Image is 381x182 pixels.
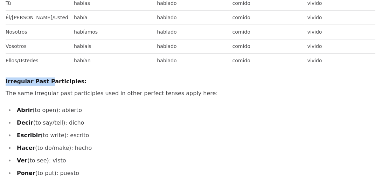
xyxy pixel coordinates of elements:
[6,10,71,25] td: Él/[PERSON_NAME]/Usted
[230,10,305,25] td: comido
[305,39,375,54] td: vivido
[17,157,27,164] strong: Ver
[230,54,305,68] td: comido
[305,10,375,25] td: vivido
[230,39,305,54] td: comido
[230,25,305,39] td: comido
[17,107,33,113] strong: Abrir
[71,10,154,25] td: había
[17,170,35,176] strong: Poner
[6,77,375,86] h4: Irregular Past Participles:
[15,118,375,128] li: (to say/tell): dicho
[6,39,71,54] td: Vosotros
[17,132,41,139] strong: Escribir
[17,119,33,126] strong: Decir
[154,25,230,39] td: hablado
[71,25,154,39] td: habíamos
[6,89,375,98] p: The same irregular past participles used in other perfect tenses apply here:
[154,10,230,25] td: hablado
[17,145,35,151] strong: Hacer
[71,54,154,68] td: habían
[15,156,375,166] li: (to see): visto
[15,168,375,178] li: (to put): puesto
[15,143,375,153] li: (to do/make): hecho
[154,54,230,68] td: hablado
[6,54,71,68] td: Ellos/Ustedes
[305,54,375,68] td: vivido
[71,39,154,54] td: habíais
[305,25,375,39] td: vivido
[154,39,230,54] td: hablado
[6,25,71,39] td: Nosotros
[15,105,375,115] li: (to open): abierto
[15,131,375,140] li: (to write): escrito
